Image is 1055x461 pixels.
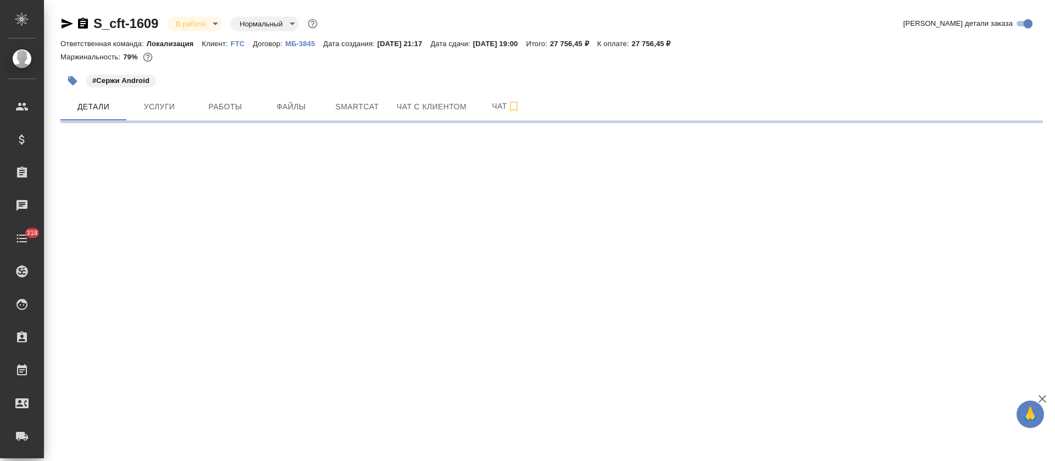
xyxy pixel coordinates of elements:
p: #Сержи Android [92,75,149,86]
span: Smartcat [331,100,384,114]
button: Нормальный [236,19,286,29]
p: Дата сдачи: [430,40,473,48]
p: Договор: [253,40,285,48]
a: S_cft-1609 [93,16,158,31]
p: К оплате: [597,40,632,48]
div: В работе [231,16,299,31]
span: Детали [67,100,120,114]
p: 27 756,45 ₽ [550,40,597,48]
div: В работе [167,16,222,31]
button: 4751.70 RUB; 1.16 EUR; [141,50,155,64]
span: [PERSON_NAME] детали заказа [903,18,1013,29]
span: Сержи Android [85,75,157,85]
a: 318 [3,225,41,252]
svg: Подписаться [507,100,520,113]
button: 🙏 [1017,401,1044,428]
button: В работе [173,19,209,29]
span: Работы [199,100,252,114]
button: Скопировать ссылку для ЯМессенджера [60,17,74,30]
span: Услуги [133,100,186,114]
span: Файлы [265,100,318,114]
span: 318 [20,227,45,238]
p: FTC [231,40,253,48]
p: Локализация [147,40,202,48]
span: 🙏 [1021,403,1040,426]
span: Чат с клиентом [397,100,467,114]
p: 79% [123,53,140,61]
p: Дата создания: [323,40,377,48]
a: МБ-3845 [285,38,323,48]
p: 27 756,45 ₽ [632,40,679,48]
p: Маржинальность: [60,53,123,61]
span: Чат [480,99,532,113]
p: Ответственная команда: [60,40,147,48]
p: Клиент: [202,40,230,48]
p: [DATE] 21:17 [377,40,431,48]
button: Скопировать ссылку [76,17,90,30]
button: Доп статусы указывают на важность/срочность заказа [306,16,320,31]
p: Итого: [526,40,549,48]
a: FTC [231,38,253,48]
p: МБ-3845 [285,40,323,48]
p: [DATE] 19:00 [473,40,526,48]
button: Добавить тэг [60,69,85,93]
